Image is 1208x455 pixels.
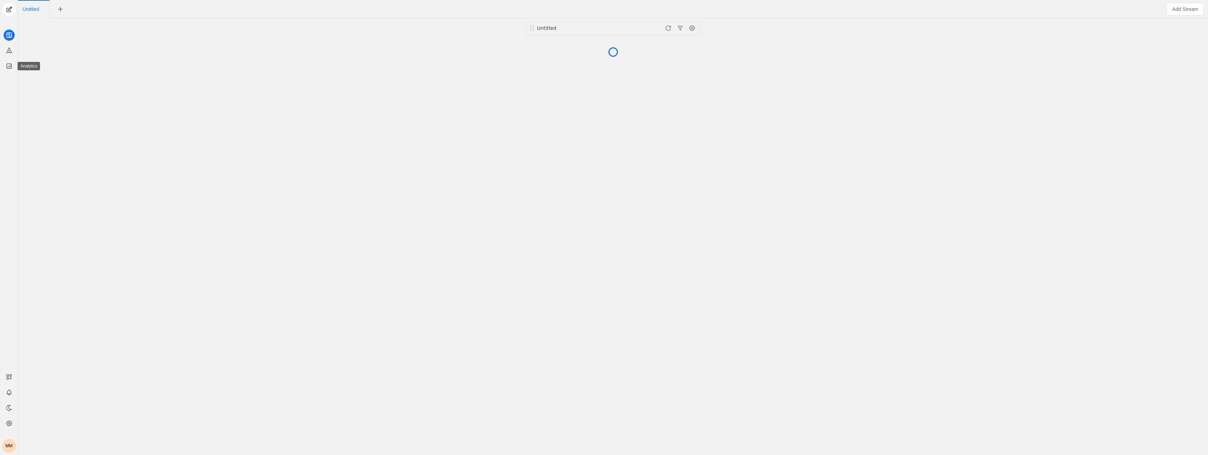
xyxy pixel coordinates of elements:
[54,6,67,12] app-icon-button: New Tab
[18,62,40,70] div: Analytics
[1172,6,1198,13] span: Add Stream
[537,25,621,32] div: Untitled
[22,7,39,12] span: Click to edit name
[2,439,16,453] button: MM
[1167,3,1204,15] button: Add Stream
